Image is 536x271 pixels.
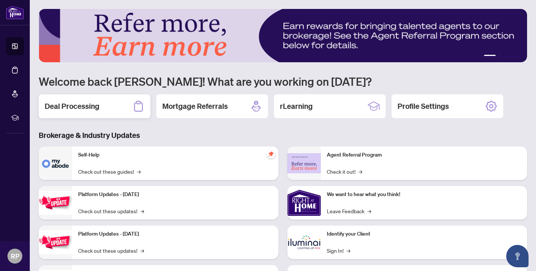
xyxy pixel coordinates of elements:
a: Check out these updates!→ [78,207,144,215]
img: Platform Updates - July 8, 2025 [39,230,72,254]
img: Slide 0 [39,9,527,62]
span: pushpin [267,149,275,158]
a: Check it out!→ [327,167,362,176]
span: → [140,207,144,215]
a: Leave Feedback→ [327,207,371,215]
button: Open asap [506,245,529,267]
p: Self-Help [78,151,272,159]
p: Platform Updates - [DATE] [78,190,272,199]
img: Identify your Client [287,226,321,259]
img: logo [6,6,24,19]
button: 5 [517,55,520,58]
span: RP [11,251,19,261]
img: We want to hear what you think! [287,186,321,220]
h1: Welcome back [PERSON_NAME]! What are you working on [DATE]? [39,74,527,88]
img: Self-Help [39,146,72,180]
span: → [367,207,371,215]
span: → [140,246,144,255]
button: 3 [505,55,508,58]
h3: Brokerage & Industry Updates [39,130,527,141]
span: → [137,167,141,176]
h2: Profile Settings [398,101,449,111]
button: 1 [484,55,496,58]
p: Identify your Client [327,230,521,238]
button: 4 [511,55,514,58]
a: Check out these updates!→ [78,246,144,255]
a: Check out these guides!→ [78,167,141,176]
h2: rLearning [280,101,313,111]
p: We want to hear what you think! [327,190,521,199]
span: → [347,246,350,255]
h2: Mortgage Referrals [162,101,228,111]
p: Platform Updates - [DATE] [78,230,272,238]
a: Sign In!→ [327,246,350,255]
p: Agent Referral Program [327,151,521,159]
img: Agent Referral Program [287,153,321,174]
span: → [358,167,362,176]
h2: Deal Processing [45,101,99,111]
img: Platform Updates - July 21, 2025 [39,191,72,214]
button: 2 [499,55,502,58]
